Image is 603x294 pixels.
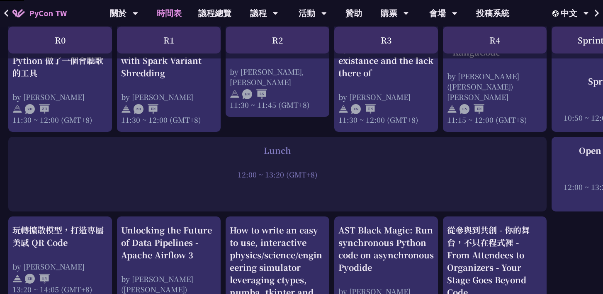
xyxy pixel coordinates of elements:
[334,27,438,53] div: R3
[230,89,240,99] img: svg+xml;base64,PHN2ZyB4bWxucz0iaHR0cDovL3d3dy53My5vcmcvMjAwMC9zdmciIHdpZHRoPSIyNCIgaGVpZ2h0PSIyNC...
[4,3,75,24] a: PyCon TW
[12,104,22,114] img: svg+xml;base64,PHN2ZyB4bWxucz0iaHR0cDovL3d3dy53My5vcmcvMjAwMC9zdmciIHdpZHRoPSIyNCIgaGVpZ2h0PSIyNC...
[12,9,25,17] img: Home icon of PyCon TW 2025
[443,27,547,53] div: R4
[338,4,434,125] a: Story About the Python GIL - its existance and the lack there of by [PERSON_NAME] 11:30 ~ 12:00 (...
[12,169,542,180] div: 12:00 ~ 13:20 (GMT+8)
[29,7,67,19] span: PyCon TW
[117,27,221,53] div: R1
[12,224,108,249] div: 玩轉擴散模型，打造專屬美感 QR Code
[242,89,267,99] img: ENEN.5a408d1.svg
[552,10,561,17] img: Locale Icon
[338,92,434,102] div: by [PERSON_NAME]
[338,114,434,125] div: 11:30 ~ 12:00 (GMT+8)
[121,4,216,125] a: From Heavy to Speedy: Boosting OLAP Performance with Spark Variant Shredding by [PERSON_NAME] 11:...
[121,104,131,114] img: svg+xml;base64,PHN2ZyB4bWxucz0iaHR0cDovL3d3dy53My5vcmcvMjAwMC9zdmciIHdpZHRoPSIyNCIgaGVpZ2h0PSIyNC...
[447,104,457,114] img: svg+xml;base64,PHN2ZyB4bWxucz0iaHR0cDovL3d3dy53My5vcmcvMjAwMC9zdmciIHdpZHRoPSIyNCIgaGVpZ2h0PSIyNC...
[12,4,108,125] a: 我不是 DJ，我只是用 Python 做了一個會聽歌的工具 by [PERSON_NAME] 11:30 ~ 12:00 (GMT+8)
[338,224,434,274] div: AST Black Magic: Run synchronous Python code on asynchronous Pyodide
[12,274,22,284] img: svg+xml;base64,PHN2ZyB4bWxucz0iaHR0cDovL3d3dy53My5vcmcvMjAwMC9zdmciIHdpZHRoPSIyNCIgaGVpZ2h0PSIyNC...
[12,144,542,157] div: Lunch
[447,114,542,125] div: 11:15 ~ 12:00 (GMT+8)
[460,104,484,114] img: ENEN.5a408d1.svg
[121,114,216,125] div: 11:30 ~ 12:00 (GMT+8)
[121,224,216,261] div: Unlocking the Future of Data Pipelines - Apache Airflow 3
[230,100,325,110] div: 11:30 ~ 11:45 (GMT+8)
[226,27,329,53] div: R2
[447,71,542,102] div: by [PERSON_NAME] ([PERSON_NAME]) [PERSON_NAME]
[12,42,108,79] div: 我不是 DJ，我只是用 Python 做了一個會聽歌的工具
[25,274,50,284] img: ZHEN.371966e.svg
[338,104,348,114] img: svg+xml;base64,PHN2ZyB4bWxucz0iaHR0cDovL3d3dy53My5vcmcvMjAwMC9zdmciIHdpZHRoPSIyNCIgaGVpZ2h0PSIyNC...
[230,66,325,87] div: by [PERSON_NAME], [PERSON_NAME]
[12,261,108,272] div: by [PERSON_NAME]
[25,104,50,114] img: ZHZH.38617ef.svg
[8,27,112,53] div: R0
[134,104,158,114] img: ZHEN.371966e.svg
[121,92,216,102] div: by [PERSON_NAME]
[12,92,108,102] div: by [PERSON_NAME]
[12,114,108,125] div: 11:30 ~ 12:00 (GMT+8)
[351,104,376,114] img: ENEN.5a408d1.svg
